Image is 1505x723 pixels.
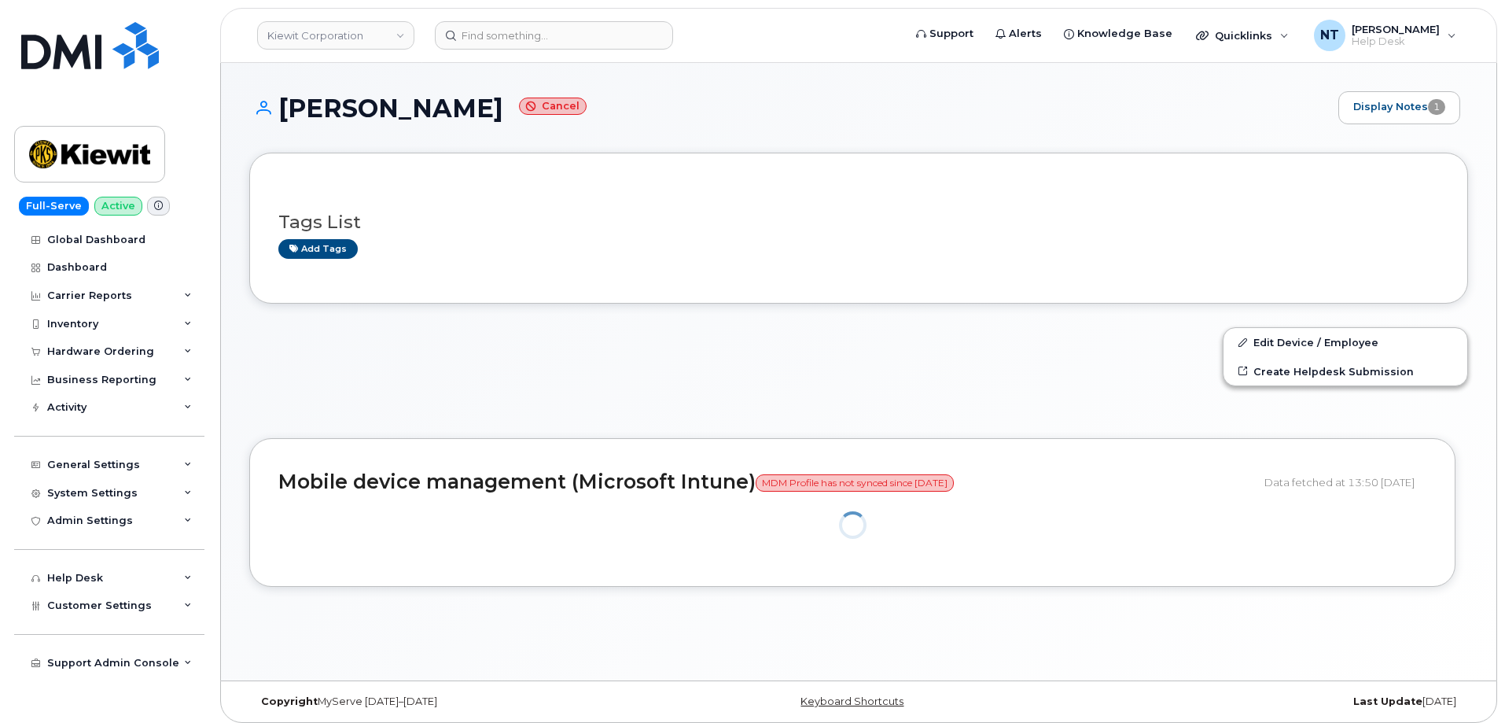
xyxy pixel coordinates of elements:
[756,474,954,492] span: MDM Profile has not synced since [DATE]
[278,239,358,259] a: Add tags
[249,94,1330,122] h1: [PERSON_NAME]
[1338,91,1460,124] a: Display Notes1
[1224,328,1467,356] a: Edit Device / Employee
[1264,467,1426,497] div: Data fetched at 13:50 [DATE]
[1224,357,1467,385] a: Create Helpdesk Submission
[800,695,903,707] a: Keyboard Shortcuts
[1062,695,1468,708] div: [DATE]
[1353,695,1422,707] strong: Last Update
[261,695,318,707] strong: Copyright
[519,98,587,116] small: Cancel
[1428,99,1445,115] span: 1
[278,212,1439,232] h3: Tags List
[249,695,656,708] div: MyServe [DATE]–[DATE]
[278,471,1253,493] h2: Mobile device management (Microsoft Intune)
